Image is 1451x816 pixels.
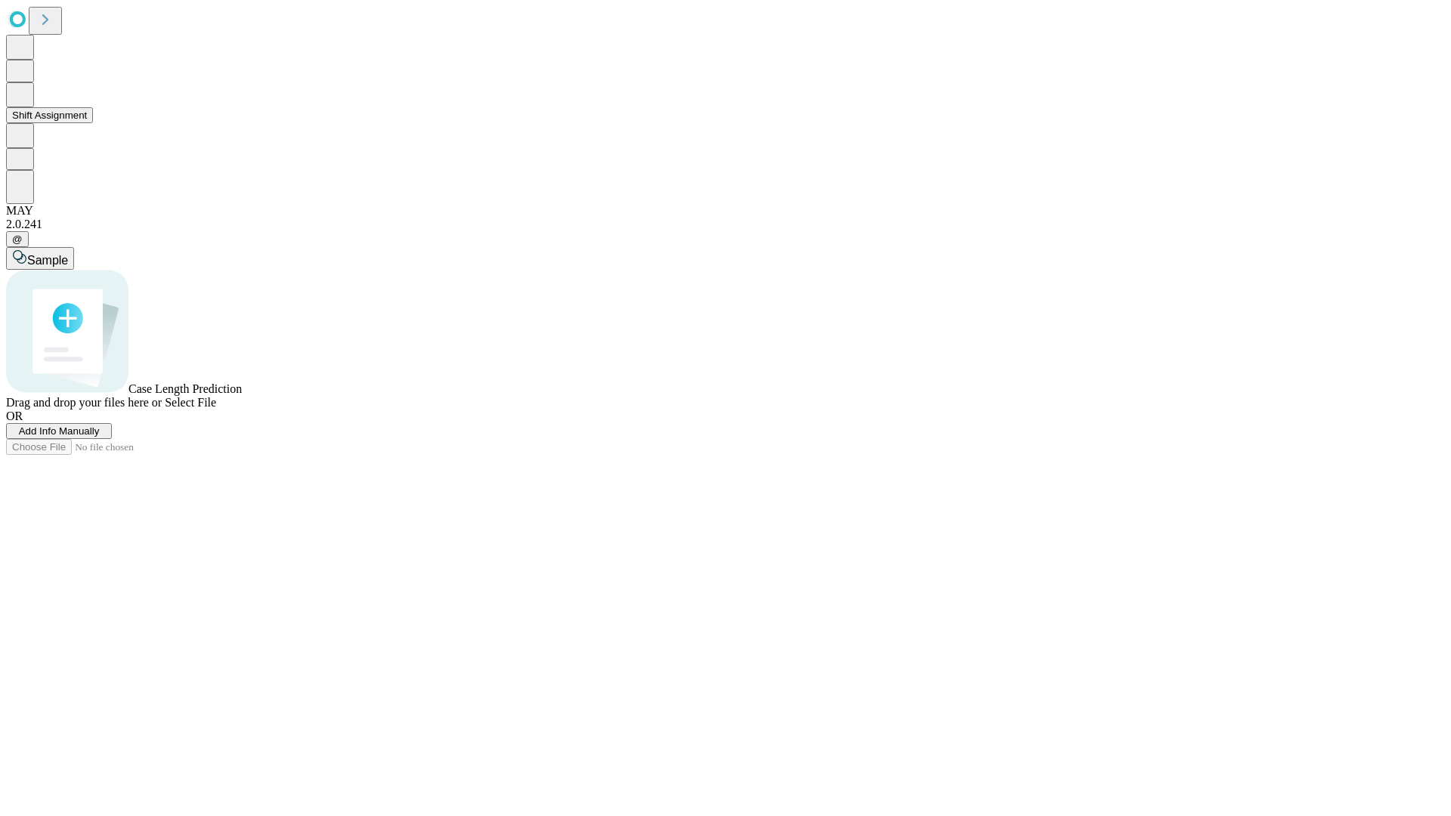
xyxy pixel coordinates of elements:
[6,218,1445,231] div: 2.0.241
[12,233,23,245] span: @
[128,382,242,395] span: Case Length Prediction
[27,254,68,267] span: Sample
[6,107,93,123] button: Shift Assignment
[6,231,29,247] button: @
[6,396,162,409] span: Drag and drop your files here or
[165,396,216,409] span: Select File
[19,425,100,437] span: Add Info Manually
[6,247,74,270] button: Sample
[6,423,112,439] button: Add Info Manually
[6,204,1445,218] div: MAY
[6,410,23,422] span: OR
